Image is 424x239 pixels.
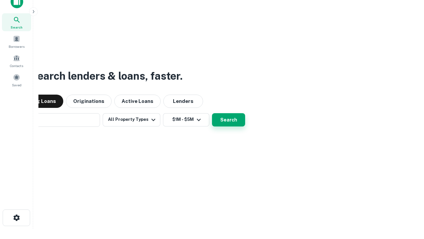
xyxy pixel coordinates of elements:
[2,71,31,89] a: Saved
[391,186,424,218] iframe: Chat Widget
[11,25,23,30] span: Search
[103,113,160,126] button: All Property Types
[9,44,25,49] span: Borrowers
[10,63,23,68] span: Contacts
[12,82,22,88] span: Saved
[30,68,183,84] h3: Search lenders & loans, faster.
[2,52,31,70] a: Contacts
[163,113,209,126] button: $1M - $5M
[163,95,203,108] button: Lenders
[212,113,245,126] button: Search
[2,13,31,31] a: Search
[2,33,31,50] a: Borrowers
[66,95,112,108] button: Originations
[114,95,161,108] button: Active Loans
